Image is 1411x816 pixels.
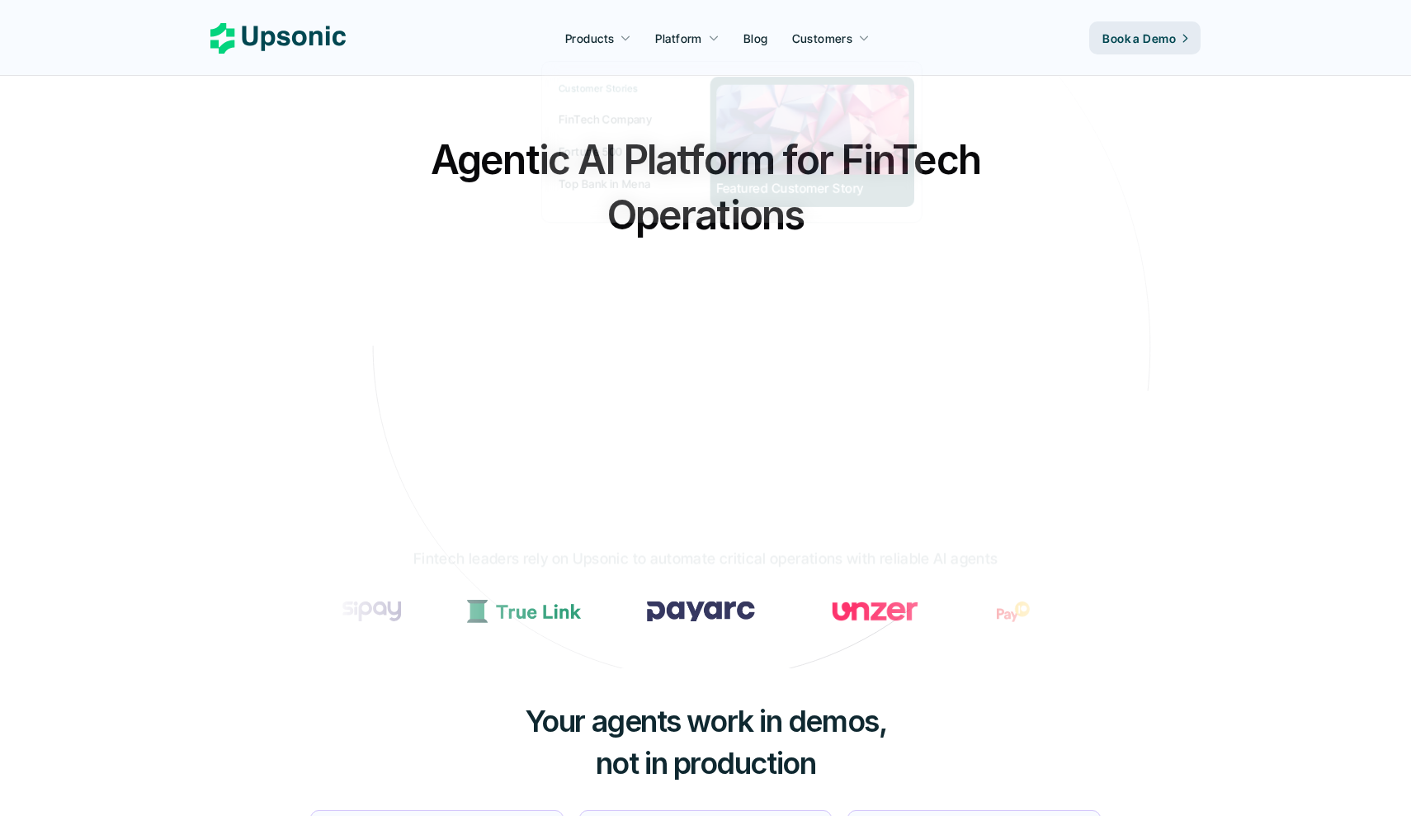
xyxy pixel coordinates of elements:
[550,105,683,133] a: FinTech Company
[565,30,614,47] p: Products
[716,179,880,196] span: Featured Customer Story
[413,548,998,572] p: Fintech leaders rely on Upsonic to automate critical operations with reliable AI agents
[559,83,638,95] p: Customer Stories
[1102,30,1176,47] p: Book a Demo
[633,395,777,436] a: Book a Demo
[559,111,652,127] p: FinTech Company
[550,137,683,165] a: Fortune 500
[743,30,768,47] p: Blog
[417,132,994,243] h2: Agentic AI Platform for FinTech Operations
[559,176,651,192] p: Top Bank in Mena
[1089,21,1201,54] a: Book a Demo
[792,30,853,47] p: Customers
[598,456,812,468] p: 1M+ enterprise-grade agents run on Upsonic
[550,169,683,197] a: Top Bank in Mena
[716,179,864,196] p: Featured Customer Story
[654,403,743,427] p: Book a Demo
[734,23,778,53] a: Blog
[596,745,816,781] span: not in production
[437,291,974,339] p: From onboarding to compliance to settlement to autonomous control. Work with %82 more efficiency ...
[555,23,641,53] a: Products
[525,703,887,739] span: Your agents work in demos,
[559,143,622,159] p: Fortune 500
[655,30,701,47] p: Platform
[710,77,915,207] a: Featured Customer Story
